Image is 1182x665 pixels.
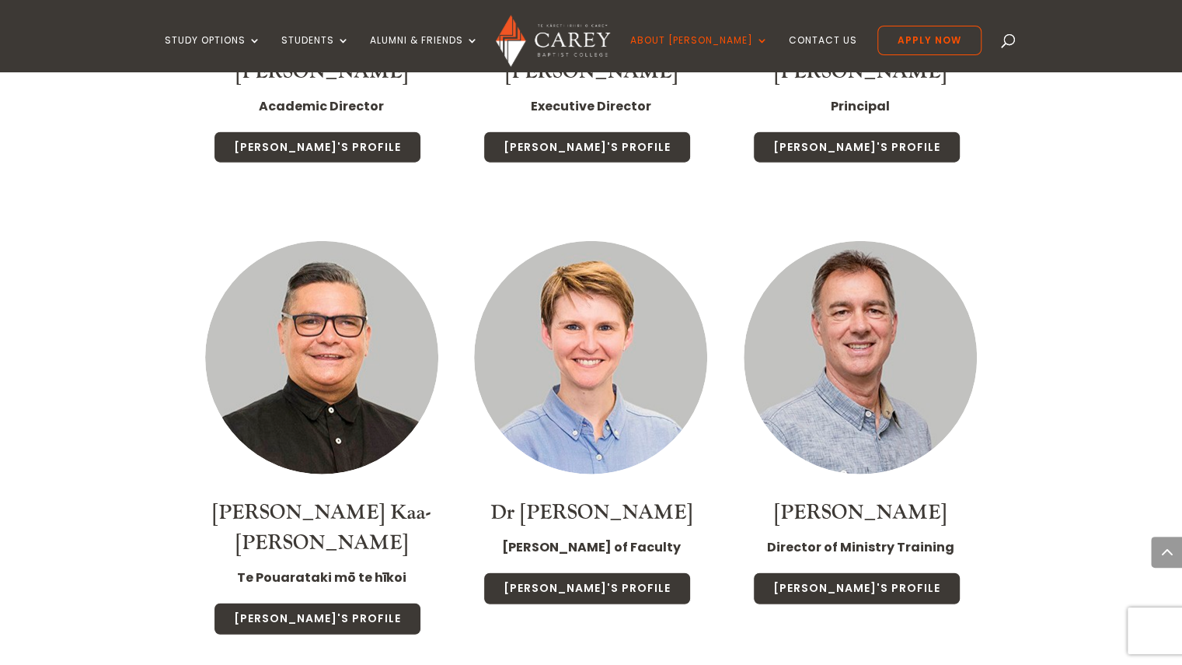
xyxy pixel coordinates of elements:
a: Dr [PERSON_NAME] [490,499,692,526]
a: [PERSON_NAME]'s Profile [753,131,961,164]
strong: Executive Director [531,97,651,115]
a: About [PERSON_NAME] [630,35,769,72]
strong: Principal [831,97,890,115]
a: [PERSON_NAME]'s Profile [214,131,421,164]
img: Luke Kaa-Morgan_300x300 [205,241,438,474]
a: Apply Now [877,26,982,55]
strong: [PERSON_NAME] of Faculty [501,538,680,556]
a: Contact Us [789,35,857,72]
a: [PERSON_NAME]'s Profile [483,572,691,605]
a: Alumni & Friends [370,35,479,72]
img: Staff Thumbnail - Jonny Weir [744,241,977,474]
a: [PERSON_NAME] [774,499,947,526]
a: [PERSON_NAME] [774,58,947,85]
a: [PERSON_NAME] [235,58,408,85]
strong: Director of Ministry Training [767,538,954,556]
a: Study Options [165,35,261,72]
img: Staff Thumbnail - Dr Christa McKirland [474,241,707,474]
a: [PERSON_NAME] Kaa-[PERSON_NAME] [212,499,431,556]
a: [PERSON_NAME]'s Profile [483,131,691,164]
strong: Academic Director [259,97,384,115]
a: Students [281,35,350,72]
a: [PERSON_NAME]'s Profile [214,603,421,635]
strong: Te Pouarataki mō te hīkoi [237,569,406,586]
a: [PERSON_NAME]'s Profile [753,572,961,605]
a: [PERSON_NAME] [504,58,677,85]
img: Carey Baptist College [496,15,610,67]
